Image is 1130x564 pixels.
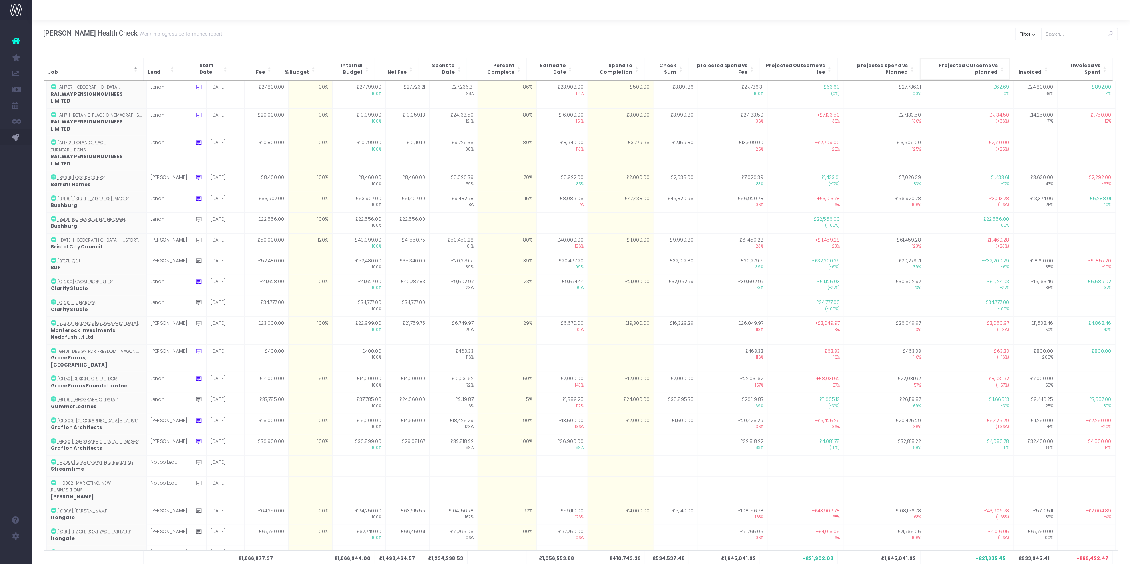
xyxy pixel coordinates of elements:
[537,171,588,192] td: £5,922.00
[244,254,288,275] td: £52,480.00
[478,435,536,455] td: 100%
[385,435,429,455] td: £29,081.67
[588,108,654,136] td: £3,000.00
[537,108,588,136] td: £16,000.00
[143,58,180,80] th: Lead: Activate to sort: Activate to sort
[1015,28,1042,40] button: Filter
[244,435,288,455] td: £36,900.00
[332,254,385,275] td: £52,480.00
[206,525,244,546] td: [DATE]
[844,233,925,254] td: £61,459.28
[288,317,332,345] td: 100%
[1014,344,1058,372] td: £800.00
[698,254,768,275] td: £20,279.71
[844,372,925,393] td: £22,031.62
[1014,192,1058,212] td: £13,374.06
[285,69,309,76] span: % Budget
[332,296,385,317] td: £34,777.00
[654,192,698,212] td: £45,820.95
[146,212,191,233] td: Jenan
[1014,414,1058,435] td: £11,250.00
[46,212,146,233] td: :
[332,317,385,345] td: £22,999.00
[146,344,191,372] td: [PERSON_NAME]
[146,455,191,476] td: No Job Lead
[277,58,321,80] th: % Budget: Activate to sort: Activate to sort
[233,58,277,80] th: Fee: Activate to sort: Activate to sort
[429,393,478,414] td: £2,119.87
[429,317,478,345] td: £6,749.97
[256,69,265,76] span: Fee
[844,317,925,345] td: £26,049.97
[1014,372,1058,393] td: £7,000.00
[46,344,146,372] td: :
[578,58,645,80] th: Spend to Completion: Activate to sort: Activate to sort
[654,372,698,393] td: £7,000.00
[478,171,536,192] td: 70%
[244,525,288,546] td: £67,750.00
[1014,525,1058,546] td: £67,750.00
[146,504,191,525] td: [PERSON_NAME]
[46,108,146,136] td: :
[645,58,689,80] th: Check Sum: Activate to sort: Activate to sort
[1014,504,1058,525] td: £57,105.11
[332,372,385,393] td: £14,000.00
[46,296,146,317] td: :
[654,136,698,171] td: £2,159.80
[760,58,837,80] th: Projected Outcome vs fee: Activate to sort: Activate to sort
[844,525,925,546] td: £71,765.05
[46,372,146,393] td: :
[332,81,385,108] td: £27,799.00
[654,393,698,414] td: £35,895.75
[471,62,514,76] span: Percent Complete
[146,136,191,171] td: Jenan
[698,317,768,345] td: £26,049.97
[844,108,925,136] td: £27,133.50
[46,476,146,504] td: :
[478,372,536,393] td: 50%
[244,108,288,136] td: £20,000.00
[1014,171,1058,192] td: £3,630.00
[1014,275,1058,296] td: £15,163.46
[206,435,244,455] td: [DATE]
[698,372,768,393] td: £22,031.62
[288,414,332,435] td: 100%
[44,58,143,80] th: Job: Activate to invert sorting: Activate to invert sorting
[527,58,578,80] th: Earned to Date: Activate to sort: Activate to sort
[206,455,244,476] td: [DATE]
[588,504,654,525] td: £4,000.00
[385,414,429,435] td: £14,650.00
[429,372,478,393] td: £10,031.62
[138,29,222,37] small: Work in progress performance report
[206,317,244,345] td: [DATE]
[148,69,161,76] span: Lead
[698,525,768,546] td: £71,765.05
[537,435,588,455] td: £36,900.00
[244,212,288,233] td: £22,556.00
[385,525,429,546] td: £66,450.61
[844,414,925,435] td: £20,425.29
[46,414,146,435] td: :
[146,192,191,212] td: Jenan
[531,62,566,76] span: Earned to Date
[429,525,478,546] td: £71,765.05
[429,171,478,192] td: £5,026.39
[1014,108,1058,136] td: £14,250.00
[698,108,768,136] td: £27,133.50
[429,275,478,296] td: £9,502.97
[146,81,191,108] td: Jenan
[385,192,429,212] td: £51,407.00
[206,233,244,254] td: [DATE]
[146,254,191,275] td: [PERSON_NAME]
[206,372,244,393] td: [DATE]
[244,372,288,393] td: £14,000.00
[844,344,925,372] td: £463.33
[654,414,698,435] td: £1,500.00
[332,344,385,372] td: £400.00
[537,81,588,108] td: £23,908.00
[43,29,222,37] h3: [PERSON_NAME] Health Check
[654,275,698,296] td: £32,052.79
[288,136,332,171] td: 100%
[698,344,768,372] td: £463.33
[478,192,536,212] td: 15%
